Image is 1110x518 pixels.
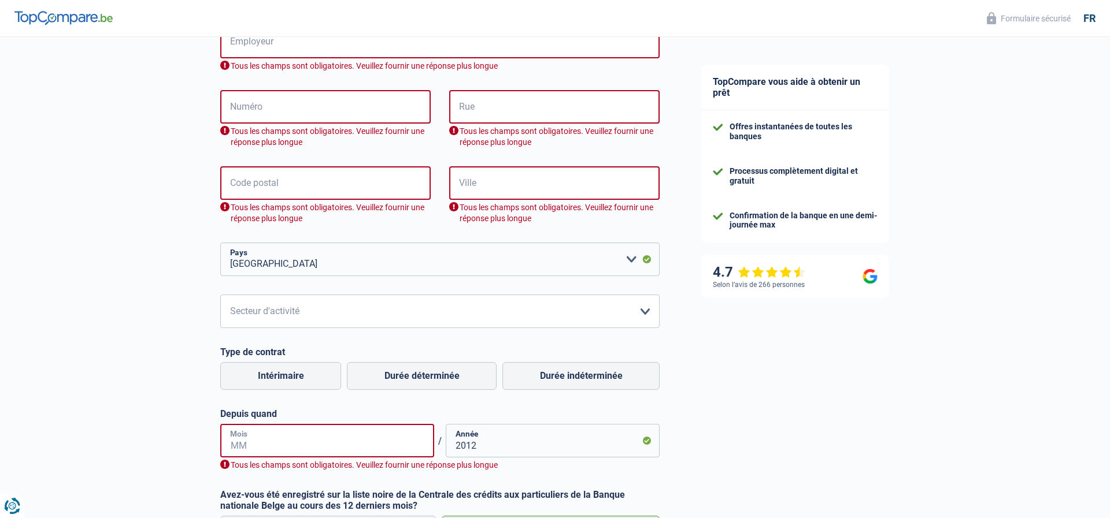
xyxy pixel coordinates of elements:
div: 4.7 [713,264,806,281]
button: Formulaire sécurisé [980,9,1078,28]
div: Tous les champs sont obligatoires. Veuillez fournir une réponse plus longue [220,460,660,471]
div: Tous les champs sont obligatoires. Veuillez fournir une réponse plus longue [220,61,660,72]
div: Tous les champs sont obligatoires. Veuillez fournir une réponse plus longue [220,202,431,224]
div: TopCompare vous aide à obtenir un prêt [701,65,889,110]
span: / [434,435,446,446]
label: Avez-vous été enregistré sur la liste noire de la Centrale des crédits aux particuliers de la Ban... [220,489,660,511]
div: Selon l’avis de 266 personnes [713,281,805,289]
div: Tous les champs sont obligatoires. Veuillez fournir une réponse plus longue [449,126,660,148]
label: Durée déterminée [347,362,497,390]
div: Processus complètement digital et gratuit [730,166,878,186]
img: TopCompare Logo [14,11,113,25]
div: Confirmation de la banque en une demi-journée max [730,211,878,230]
div: fr [1083,12,1096,25]
div: Tous les champs sont obligatoires. Veuillez fournir une réponse plus longue [449,202,660,224]
label: Depuis quand [220,408,660,419]
div: Offres instantanées de toutes les banques [730,122,878,141]
input: MM [220,424,434,457]
div: Tous les champs sont obligatoires. Veuillez fournir une réponse plus longue [220,126,431,148]
label: Durée indéterminée [502,362,660,390]
label: Intérimaire [220,362,341,390]
input: AAAA [446,424,660,457]
label: Type de contrat [220,346,660,357]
